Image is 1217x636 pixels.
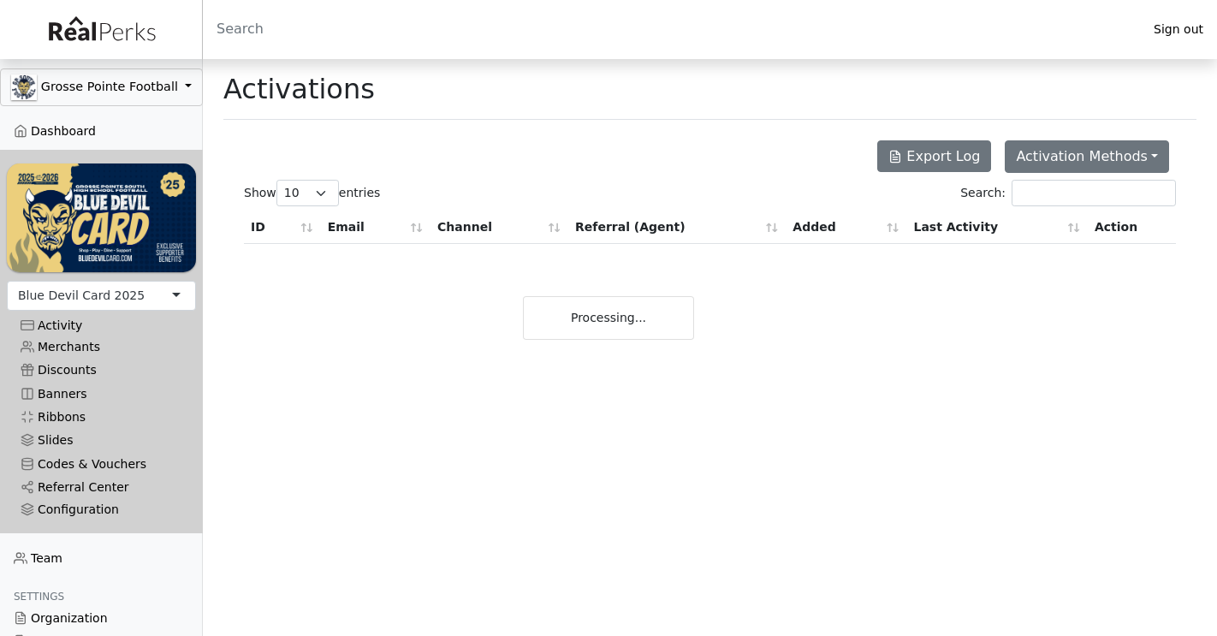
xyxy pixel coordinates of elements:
h1: Activations [223,73,375,105]
img: GAa1zriJJmkmu1qRtUwg8x1nQwzlKm3DoqW9UgYl.jpg [11,74,37,100]
th: Action [1088,211,1176,244]
div: Blue Devil Card 2025 [18,287,145,305]
a: Slides [7,429,196,452]
a: Banners [7,383,196,406]
th: Added [786,211,906,244]
a: Sign out [1140,18,1217,41]
a: Merchants [7,336,196,359]
th: Email [321,211,430,244]
span: Export Log [906,148,980,164]
a: Ribbons [7,406,196,429]
input: Search [203,9,1140,50]
input: Search: [1012,180,1176,206]
div: Activity [21,318,182,333]
a: Discounts [7,359,196,382]
div: Processing... [523,296,694,340]
img: real_perks_logo-01.svg [39,10,163,49]
th: Channel [430,211,568,244]
a: Referral Center [7,476,196,499]
button: Activation Methods [1005,140,1169,173]
a: Codes & Vouchers [7,453,196,476]
div: Configuration [21,502,182,517]
th: Referral (Agent) [568,211,786,244]
img: WvZzOez5OCqmO91hHZfJL7W2tJ07LbGMjwPPNJwI.png [7,163,196,271]
th: Last Activity [906,211,1087,244]
label: Show entries [244,180,380,206]
button: Export Log [877,140,991,172]
th: ID [244,211,321,244]
label: Search: [960,180,1176,206]
select: Showentries [276,180,339,206]
span: Settings [14,591,64,603]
